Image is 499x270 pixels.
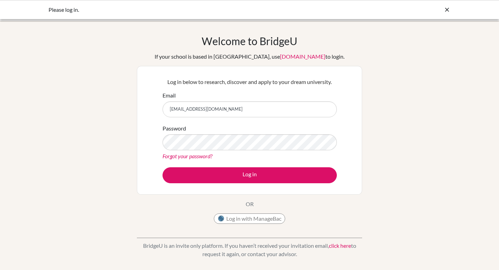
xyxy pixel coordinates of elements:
[202,35,297,47] h1: Welcome to BridgeU
[280,53,325,60] a: [DOMAIN_NAME]
[214,213,285,224] button: Log in with ManageBac
[155,52,344,61] div: If your school is based in [GEOGRAPHIC_DATA], use to login.
[246,200,254,208] p: OR
[163,91,176,100] label: Email
[163,167,337,183] button: Log in
[137,242,362,258] p: BridgeU is an invite only platform. If you haven’t received your invitation email, to request it ...
[163,124,186,133] label: Password
[163,153,212,159] a: Forgot your password?
[329,242,351,249] a: click here
[163,78,337,86] p: Log in below to research, discover and apply to your dream university.
[49,6,347,14] div: Please log in.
